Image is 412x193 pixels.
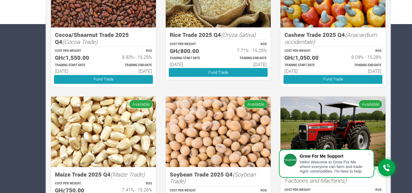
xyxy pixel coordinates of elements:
p: COST PER WEIGHT [170,188,213,193]
p: COST PER WEIGHT [284,49,327,53]
p: Estimated Trading End Date [109,63,152,68]
h6: [DATE] [338,68,381,74]
img: growforme image [51,97,156,167]
h6: 8.93% - 15.25% [109,54,152,60]
p: ROS [109,181,152,186]
h5: GHȼ1,050.00 [284,54,327,61]
h6: 7.71% - 15.25% [224,48,267,53]
h6: 8.09% - 15.28% [338,54,381,60]
a: Fund Trade [169,68,268,77]
p: COST PER WEIGHT [55,181,98,186]
h5: Maize Trade 2025 Q4 [55,171,152,178]
h6: [DATE] [109,68,152,74]
i: (Oryza Sativa) [221,31,256,38]
a: Fund Trade [284,75,382,84]
img: growforme image [166,97,271,167]
i: (Maize Trade) [110,170,145,178]
p: COST PER WEIGHT [55,49,98,53]
h5: Rice Trade 2025 Q4 [170,31,267,38]
h5: Soybean Trade 2025 Q4 [170,171,267,185]
p: COST PER WEIGHT [170,42,213,47]
h6: [DATE] [224,62,267,67]
h6: [DATE] [170,62,213,67]
span: Available [129,100,153,109]
h6: [DATE] [55,68,98,74]
h6: [DATE] [284,68,327,74]
p: COST PER WEIGHT [284,188,327,192]
h5: GHȼ800.00 [170,48,213,55]
i: (Soybean Trade) [170,170,256,185]
img: growforme image [280,97,385,166]
p: Estimated Trading Start Date [284,63,327,68]
div: Grow For Me Support [300,154,367,159]
p: Estimated Trading Start Date [170,56,213,61]
h5: Cocoa/Shearnut Trade 2025 Q4 [55,31,152,45]
p: ROS [338,49,381,53]
p: Estimated Trading End Date [338,63,381,68]
i: (Anacardium occidentale) [284,31,377,45]
h5: Cashew Trade 2025 Q4 [284,31,381,45]
span: Available [244,100,268,109]
p: ROS [224,42,267,47]
h5: GHȼ1,550.00 [55,54,98,61]
h6: 7.41% - 15.26% [109,187,152,192]
p: ROS [109,49,152,53]
span: Available [359,100,382,109]
i: (Cocoa Trade) [62,38,97,45]
a: Fund Trade [54,75,153,84]
p: Estimated Trading End Date [224,56,267,61]
p: Estimated Trading Start Date [55,63,98,68]
p: ROS [224,188,267,193]
h5: Machinery Fund (10 Yrs) [284,170,381,184]
div: Hello! Welcome to Grow For Me where everyone can farm and trade Agric commodities. I'm here to help. [300,160,367,173]
p: ROS [338,188,381,192]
